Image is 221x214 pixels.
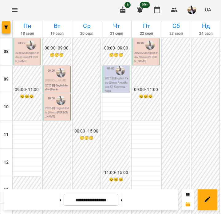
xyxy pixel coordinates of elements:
[105,77,129,93] p: 2025 [8] English Pairs 60 min - Англійська С1 Корнєва - пара
[73,21,101,31] h6: Ср
[205,6,211,13] span: UA
[56,68,65,77] img: Корнєва Марина Володимирівна (а)
[124,2,131,8] span: 6
[4,76,9,83] h6: 09
[43,31,71,37] h6: 19 серп
[4,131,9,138] h6: 11
[103,21,131,31] h6: Чт
[4,48,9,55] h6: 08
[45,84,69,92] p: 2025 [8] English Indiv 60 min
[73,128,100,135] h6: 00:00 - 15:00
[137,41,144,45] label: 08:00
[7,2,22,17] button: Menu
[162,21,190,31] h6: Сб
[107,66,115,71] label: 09:00
[18,41,25,45] label: 08:00
[73,31,101,37] h6: 20 серп
[4,159,9,166] h6: 12
[48,96,55,101] label: 10:00
[132,31,160,37] h6: 22 серп
[45,106,69,119] p: 2025 [8] English Indiv 60 min - [PERSON_NAME]
[145,41,155,50] img: Корнєва Марина Володимирівна (а)
[43,45,70,52] h6: 00:00 - 09:00
[134,51,158,64] p: 2025 [20] English Indiv 60 min - [PERSON_NAME]
[15,51,39,64] p: 2025 [20] English Indiv 60 min - [PERSON_NAME]
[202,4,214,15] button: UA
[14,31,41,37] h6: 18 серп
[187,6,196,14] img: 947f4ccfa426267cd88e7c9c9125d1cd.jfif
[132,21,160,31] h6: Пт
[132,94,159,100] h6: 😴😴😴
[56,96,65,105] img: Корнєва Марина Володимирівна (а)
[48,69,55,73] label: 09:00
[192,21,220,31] h6: Нд
[103,52,130,58] h6: 😴😴😴
[162,31,190,37] h6: 23 серп
[26,41,36,50] img: Корнєва Марина Володимирівна (а)
[116,66,125,75] img: Корнєва Марина Володимирівна (а)
[132,86,159,93] h6: 09:00 - 11:00
[103,169,130,176] h6: 11:00 - 15:00
[14,86,40,93] h6: 09:00 - 11:00
[4,104,9,110] h6: 10
[192,31,220,37] h6: 24 серп
[14,21,41,31] h6: Пн
[45,79,66,82] span: [PERSON_NAME]
[43,21,71,31] h6: Вт
[140,2,150,8] span: 99+
[103,177,130,183] h6: 😴😴😴
[73,135,100,141] h6: 😴😴😴
[103,31,131,37] h6: 21 серп
[14,94,40,100] h6: 😴😴😴
[103,45,130,52] h6: 00:00 - 09:00
[43,52,70,58] h6: 😴😴😴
